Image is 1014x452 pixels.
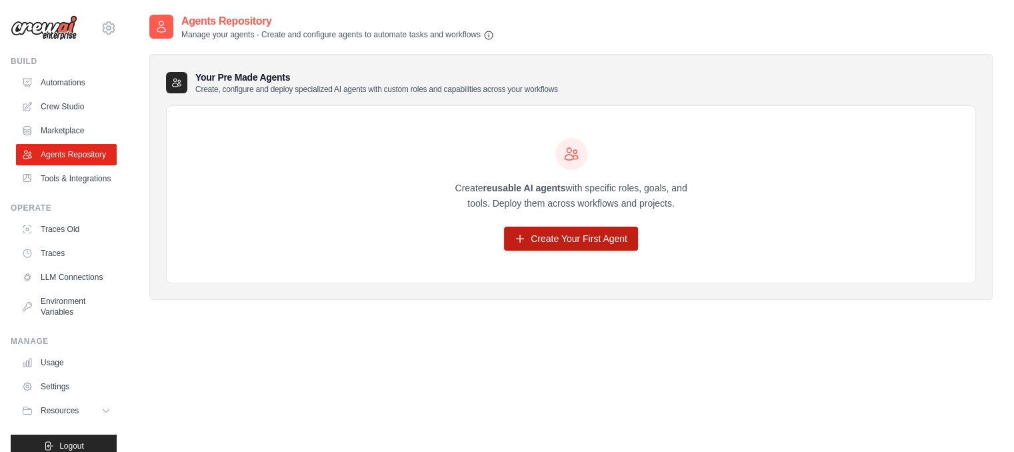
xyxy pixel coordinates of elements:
[181,29,494,41] p: Manage your agents - Create and configure agents to automate tasks and workflows
[16,144,117,165] a: Agents Repository
[16,400,117,421] button: Resources
[11,203,117,213] div: Operate
[16,243,117,264] a: Traces
[443,181,699,211] p: Create with specific roles, goals, and tools. Deploy them across workflows and projects.
[16,267,117,288] a: LLM Connections
[16,352,117,373] a: Usage
[195,84,558,95] p: Create, configure and deploy specialized AI agents with custom roles and capabilities across your...
[16,96,117,117] a: Crew Studio
[483,183,565,193] strong: reusable AI agents
[16,120,117,141] a: Marketplace
[11,56,117,67] div: Build
[11,336,117,347] div: Manage
[504,227,638,251] a: Create Your First Agent
[16,72,117,93] a: Automations
[16,376,117,397] a: Settings
[195,71,558,95] h3: Your Pre Made Agents
[16,291,117,323] a: Environment Variables
[181,13,494,29] h2: Agents Repository
[41,405,79,416] span: Resources
[11,15,77,41] img: Logo
[16,168,117,189] a: Tools & Integrations
[59,441,84,451] span: Logout
[16,219,117,240] a: Traces Old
